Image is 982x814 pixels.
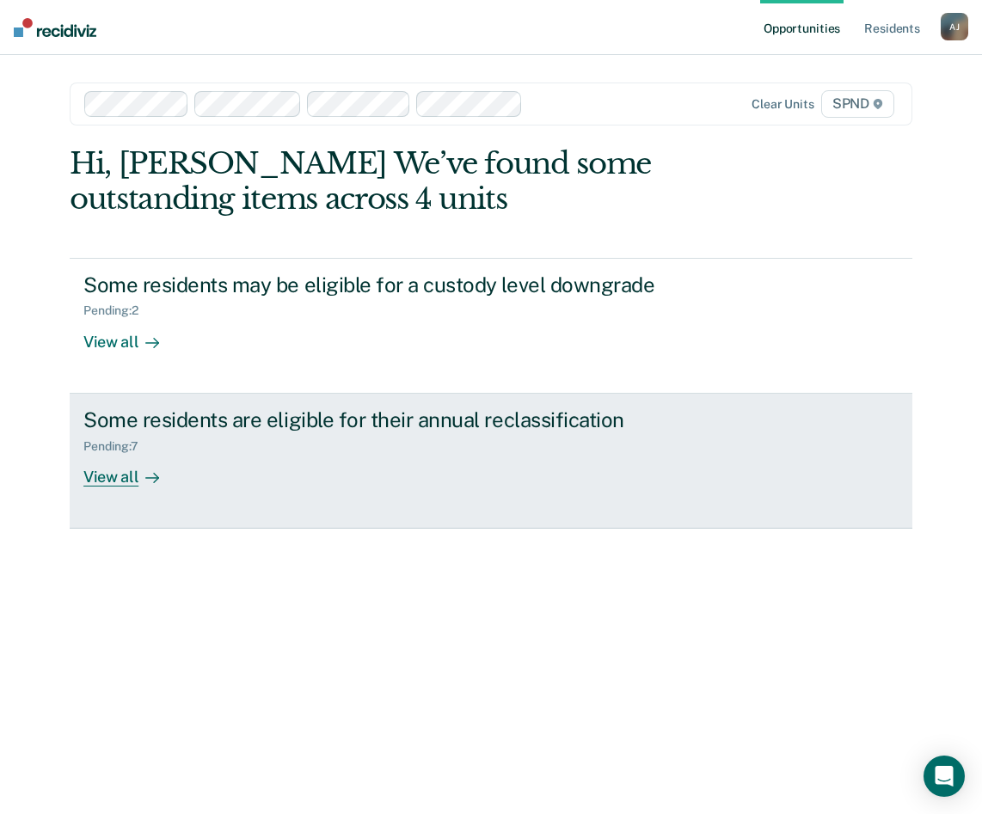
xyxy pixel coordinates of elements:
a: Some residents may be eligible for a custody level downgradePending:2View all [70,258,912,394]
div: View all [83,318,180,352]
button: AJ [941,13,968,40]
span: SPND [821,90,894,118]
div: Pending : 2 [83,303,152,318]
img: Recidiviz [14,18,96,37]
div: View all [83,453,180,487]
div: A J [941,13,968,40]
div: Clear units [752,97,814,112]
div: Open Intercom Messenger [924,756,965,797]
div: Pending : 7 [83,439,152,454]
a: Some residents are eligible for their annual reclassificationPending:7View all [70,394,912,529]
div: Hi, [PERSON_NAME] We’ve found some outstanding items across 4 units [70,146,744,217]
div: Some residents may be eligible for a custody level downgrade [83,272,687,297]
div: Some residents are eligible for their annual reclassification [83,407,687,432]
